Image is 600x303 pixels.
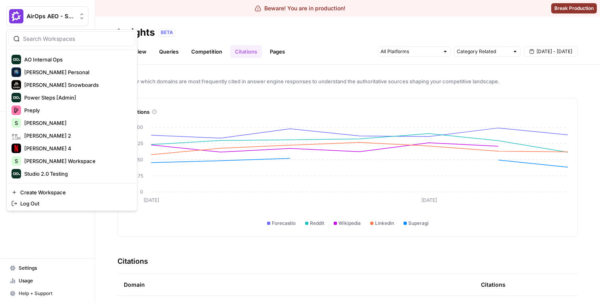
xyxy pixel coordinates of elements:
[12,67,21,77] img: Berna's Personal Logo
[24,132,129,140] span: [PERSON_NAME] 2
[12,169,21,178] img: Studio 2.0 Testing Logo
[117,26,155,39] div: Insights
[117,77,578,85] span: Discover which domains are most frequently cited in answer engine responses to understand the aut...
[6,29,137,211] div: Workspace: AirOps AEO - Single Brand (Gong)
[408,220,429,227] span: Superagi
[381,48,439,56] input: All Platforms
[457,48,509,56] input: Category Related
[24,157,129,165] span: [PERSON_NAME] Workspace
[127,108,568,116] div: Citations
[255,4,345,12] div: Beware! You are in production!
[272,220,296,227] span: Forecastio
[134,124,143,130] tspan: 300
[135,140,143,146] tspan: 225
[6,287,88,300] button: Help + Support
[24,170,129,178] span: Studio 2.0 Testing
[481,274,506,295] div: Citations
[19,265,85,272] span: Settings
[20,199,129,207] span: Log Out
[524,46,578,57] button: [DATE] - [DATE]
[24,68,129,76] span: [PERSON_NAME] Personal
[117,256,148,267] h3: Citations
[537,48,572,55] span: [DATE] - [DATE]
[15,119,18,127] span: S
[310,220,324,227] span: Reddit
[144,197,159,203] tspan: [DATE]
[6,274,88,287] a: Usage
[19,290,85,297] span: Help + Support
[12,93,21,102] img: Power Steps [Admin] Logo
[24,144,129,152] span: [PERSON_NAME] 4
[24,94,129,102] span: Power Steps [Admin]
[12,80,21,90] img: Jones Snowboards Logo
[24,106,129,114] span: Preply
[24,119,129,127] span: [PERSON_NAME]
[265,45,290,58] a: Pages
[138,173,143,179] tspan: 75
[12,105,21,115] img: Preply Logo
[135,157,143,163] tspan: 150
[12,55,21,64] img: AO Internal Ops Logo
[24,81,129,89] span: [PERSON_NAME] Snowboards
[421,197,437,203] tspan: [DATE]
[15,157,18,165] span: S
[8,198,135,209] a: Log Out
[187,45,227,58] a: Competition
[27,12,75,20] span: AirOps AEO - Single Brand (Gong)
[24,56,129,63] span: AO Internal Ops
[158,29,176,36] div: BETA
[9,9,23,23] img: AirOps AEO - Single Brand (Gong) Logo
[12,131,21,140] img: Santiago 2 Logo
[20,188,129,196] span: Create Workspace
[23,35,130,43] input: Search Workspaces
[19,277,85,284] span: Usage
[375,220,394,227] span: Linkedin
[8,187,135,198] a: Create Workspace
[140,189,143,195] tspan: 0
[12,144,21,153] img: Santiago 4 Logo
[154,45,183,58] a: Queries
[338,220,361,227] span: Wikipedia
[554,5,594,12] span: Break Production
[124,274,468,295] div: Domain
[6,6,88,26] button: Workspace: AirOps AEO - Single Brand (Gong)
[230,45,262,58] a: Citations
[6,262,88,274] a: Settings
[551,3,597,13] button: Break Production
